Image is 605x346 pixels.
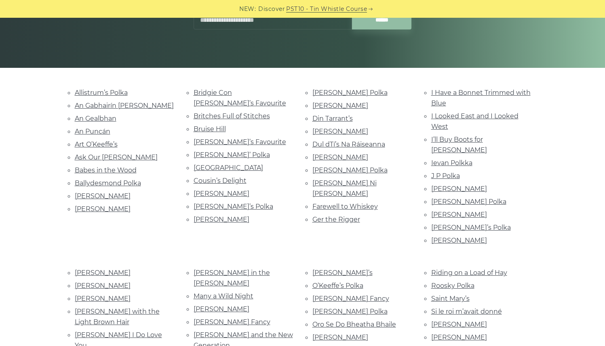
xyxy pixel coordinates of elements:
[75,179,141,187] a: Ballydesmond Polka
[194,292,253,300] a: Many a Wild Night
[75,205,131,213] a: [PERSON_NAME]
[431,211,487,218] a: [PERSON_NAME]
[431,282,474,289] a: Roosky Polka
[431,237,487,244] a: [PERSON_NAME]
[431,224,511,231] a: [PERSON_NAME]’s Polka
[75,282,131,289] a: [PERSON_NAME]
[431,89,531,107] a: I Have a Bonnet Trimmed with Blue
[194,177,247,185] a: Cousin’s Delight
[194,203,273,210] a: [PERSON_NAME]’s Polka
[431,308,502,315] a: Si le roi m’avait donné
[75,295,131,302] a: [PERSON_NAME]
[312,102,368,109] a: [PERSON_NAME]
[312,89,388,96] a: [PERSON_NAME] Polka
[75,192,131,200] a: [PERSON_NAME]
[431,333,487,341] a: [PERSON_NAME]
[194,190,249,197] a: [PERSON_NAME]
[312,216,360,223] a: Ger the Rigger
[75,128,110,135] a: An Puncán
[431,269,507,277] a: Riding on a Load of Hay
[312,153,368,161] a: [PERSON_NAME]
[194,216,249,223] a: [PERSON_NAME]
[312,269,373,277] a: [PERSON_NAME]’s
[75,166,137,174] a: Babes in the Wood
[431,198,506,206] a: [PERSON_NAME] Polka
[194,138,286,146] a: [PERSON_NAME]’s Favourite
[431,112,519,130] a: I Looked East and I Looked West
[75,140,118,148] a: Art O’Keeffe’s
[258,4,285,14] span: Discover
[312,140,385,148] a: Dul dTí’s Na Ráiseanna
[194,125,226,133] a: Bruise Hill
[194,151,270,159] a: [PERSON_NAME]’ Polka
[431,172,460,180] a: J P Polka
[312,321,396,328] a: Oro Se Do Bheatha Bhaile
[312,179,377,197] a: [PERSON_NAME] Ni [PERSON_NAME]
[194,305,249,313] a: [PERSON_NAME]
[312,295,389,302] a: [PERSON_NAME] Fancy
[75,308,160,326] a: [PERSON_NAME] with the Light Brown Hair
[75,269,131,277] a: [PERSON_NAME]
[312,128,368,135] a: [PERSON_NAME]
[194,164,263,172] a: [GEOGRAPHIC_DATA]
[286,4,367,14] a: PST10 - Tin Whistle Course
[194,269,270,287] a: [PERSON_NAME] in the [PERSON_NAME]
[312,166,388,174] a: [PERSON_NAME] Polka
[312,203,378,210] a: Farewell to Whiskey
[75,89,128,96] a: Allistrum’s Polka
[75,102,174,109] a: An Gabhairín [PERSON_NAME]
[431,136,487,154] a: I’ll Buy Boots for [PERSON_NAME]
[194,318,270,326] a: [PERSON_NAME] Fancy
[194,112,270,120] a: Britches Full of Stitches
[75,115,116,122] a: An Gealbhan
[312,333,368,341] a: [PERSON_NAME]
[312,282,363,289] a: O’Keeffe’s Polka
[431,159,472,167] a: Ievan Polkka
[431,321,487,328] a: [PERSON_NAME]
[194,89,286,107] a: Bridgie Con [PERSON_NAME]’s Favourite
[312,308,388,315] a: [PERSON_NAME] Polka
[239,4,256,14] span: NEW:
[431,185,487,193] a: [PERSON_NAME]
[312,115,353,122] a: Din Tarrant’s
[431,295,470,302] a: Saint Mary’s
[75,153,158,161] a: Ask Our [PERSON_NAME]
